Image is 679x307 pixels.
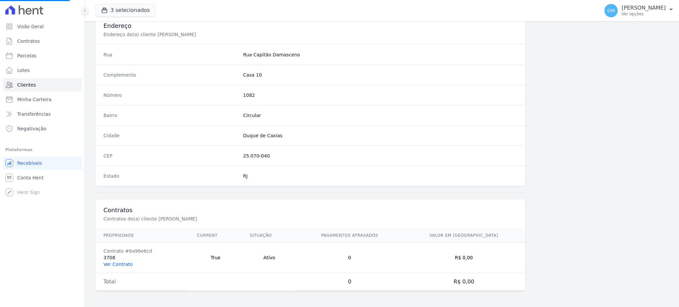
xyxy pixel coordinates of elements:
a: Parcelas [3,49,82,62]
td: Ativo [242,242,297,273]
button: 3 selecionados [95,4,155,17]
span: Transferências [17,111,51,117]
span: Recebíveis [17,160,42,166]
div: Plataformas [5,146,79,154]
span: Conta Hent [17,174,43,181]
span: Lotes [17,67,30,74]
dd: 1082 [243,92,517,98]
th: Current [189,229,242,242]
td: 0 [297,242,402,273]
span: GM [607,8,615,13]
th: Pagamentos Atrasados [297,229,402,242]
dd: Casa 10 [243,72,517,78]
td: 0 [297,273,402,291]
span: Negativação [17,125,46,132]
span: Minha Carteira [17,96,51,103]
p: [PERSON_NAME] [622,5,666,11]
dd: 25.070-040 [243,153,517,159]
p: Endereço do(a) cliente [PERSON_NAME] [103,31,326,38]
td: R$ 0,00 [402,273,525,291]
dt: Número [103,92,238,98]
th: Propriedade [95,229,189,242]
a: Clientes [3,78,82,92]
span: Parcelas [17,52,36,59]
dt: Cidade [103,132,238,139]
h3: Endereço [103,22,517,30]
a: Conta Hent [3,171,82,184]
button: GM [PERSON_NAME] Ver opções [599,1,679,20]
td: R$ 0,00 [402,242,525,273]
dt: Estado [103,173,238,179]
dd: Rua Capitão Damasceno [243,51,517,58]
h3: Contratos [103,206,517,214]
span: Contratos [17,38,40,44]
a: Lotes [3,64,82,77]
a: Recebíveis [3,156,82,170]
span: Visão Geral [17,23,44,30]
dd: Circular [243,112,517,119]
td: Total [95,273,189,291]
dd: RJ [243,173,517,179]
a: Visão Geral [3,20,82,33]
p: Contratos do(a) cliente [PERSON_NAME] [103,215,326,222]
a: Ver Contrato [103,262,133,267]
td: True [189,242,242,273]
a: Minha Carteira [3,93,82,106]
a: Contratos [3,34,82,48]
span: Clientes [17,82,36,88]
dt: Rua [103,51,238,58]
a: Negativação [3,122,82,135]
td: 3708 [95,242,189,273]
th: Valor em [GEOGRAPHIC_DATA] [402,229,525,242]
dd: Duque de Caxias [243,132,517,139]
div: Contrato #6a96e6cd [103,248,181,254]
dt: CEP [103,153,238,159]
a: Transferências [3,107,82,121]
p: Ver opções [622,11,666,17]
dt: Bairro [103,112,238,119]
th: Situação [242,229,297,242]
dt: Complemento [103,72,238,78]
